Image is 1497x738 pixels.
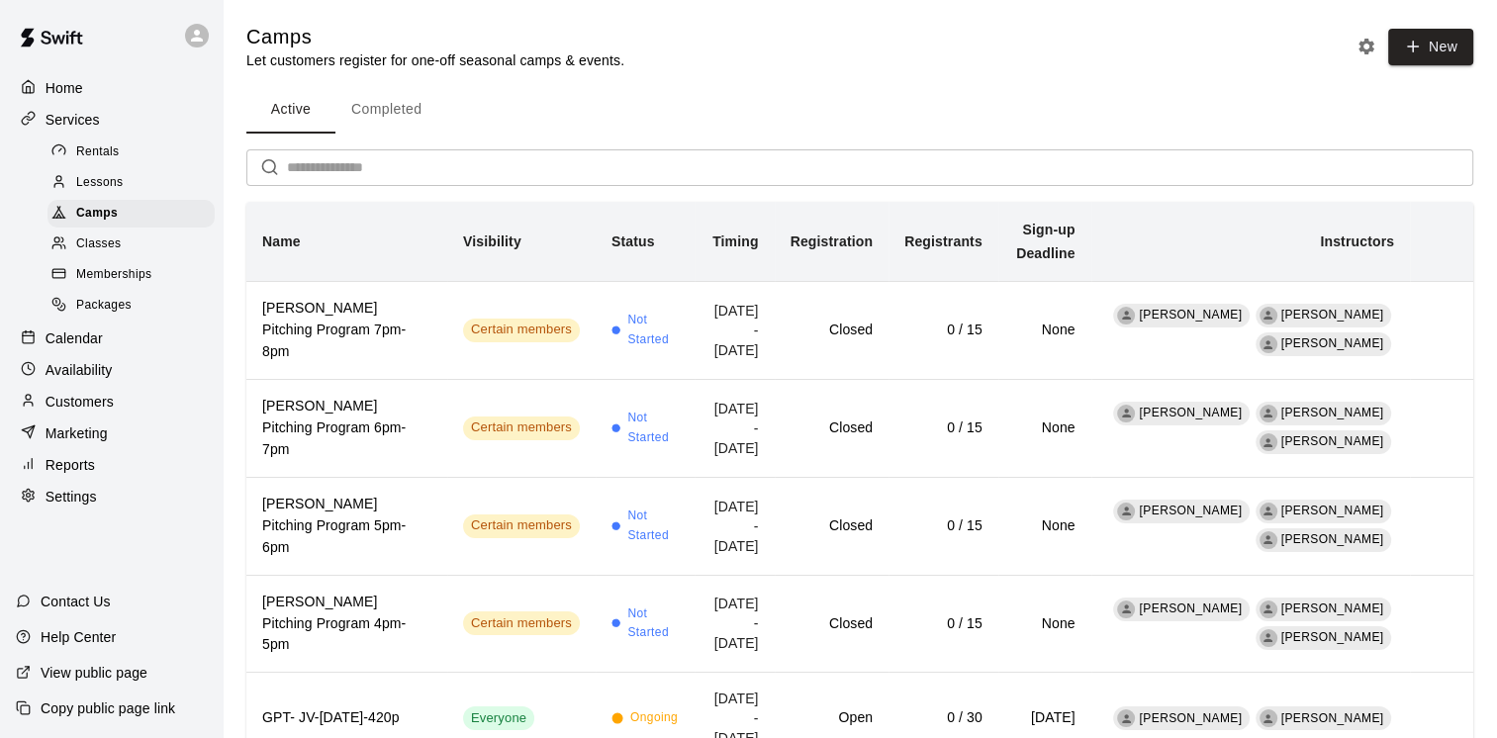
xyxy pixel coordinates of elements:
[627,409,678,448] span: Not Started
[262,298,431,363] h6: [PERSON_NAME] Pitching Program 7pm-8pm
[791,417,873,439] h6: Closed
[46,423,108,443] p: Marketing
[1014,613,1076,635] h6: None
[1260,335,1277,353] div: Austin Brownell
[627,604,678,644] span: Not Started
[1260,433,1277,451] div: Austin Brownell
[1016,222,1076,261] b: Sign-up Deadline
[463,614,580,633] span: Certain members
[1117,503,1135,520] div: Josh Smith
[1352,32,1381,61] button: Camp settings
[1281,434,1384,448] span: [PERSON_NAME]
[16,418,207,448] a: Marketing
[695,477,775,575] td: [DATE] - [DATE]
[16,387,207,416] a: Customers
[47,200,215,228] div: Camps
[262,396,431,461] h6: [PERSON_NAME] Pitching Program 6pm-7pm
[904,613,982,635] h6: 0 / 15
[1281,308,1384,322] span: [PERSON_NAME]
[76,296,132,316] span: Packages
[463,416,580,440] div: This service is visible to only customers with certain memberships. Check the service pricing for...
[791,613,873,635] h6: Closed
[262,592,431,657] h6: [PERSON_NAME] Pitching Program 4pm-5pm
[791,320,873,341] h6: Closed
[1281,336,1384,350] span: [PERSON_NAME]
[262,494,431,559] h6: [PERSON_NAME] Pitching Program 5pm-6pm
[46,392,114,412] p: Customers
[47,292,215,320] div: Packages
[16,355,207,385] a: Availability
[1139,504,1242,517] span: [PERSON_NAME]
[1014,707,1076,729] h6: [DATE]
[1281,711,1384,725] span: [PERSON_NAME]
[46,110,100,130] p: Services
[1281,532,1384,546] span: [PERSON_NAME]
[1260,629,1277,647] div: Austin Brownell
[1388,29,1473,65] button: New
[695,281,775,379] td: [DATE] - [DATE]
[47,167,223,198] a: Lessons
[246,24,624,50] h5: Camps
[463,516,580,535] span: Certain members
[1014,515,1076,537] h6: None
[47,138,215,166] div: Rentals
[627,507,678,546] span: Not Started
[904,233,982,249] b: Registrants
[16,73,207,103] a: Home
[1260,405,1277,422] div: Jose Pena
[463,709,534,728] span: Everyone
[246,50,624,70] p: Let customers register for one-off seasonal camps & events.
[463,514,580,538] div: This service is visible to only customers with certain memberships. Check the service pricing for...
[262,233,301,249] b: Name
[1260,600,1277,618] div: Jose Pena
[904,320,982,341] h6: 0 / 15
[47,199,223,230] a: Camps
[47,231,215,258] div: Classes
[463,321,580,339] span: Certain members
[1139,308,1242,322] span: [PERSON_NAME]
[791,707,873,729] h6: Open
[791,233,873,249] b: Registration
[1260,531,1277,549] div: Austin Brownell
[1014,417,1076,439] h6: None
[463,319,580,342] div: This service is visible to only customers with certain memberships. Check the service pricing for...
[791,515,873,537] h6: Closed
[1260,709,1277,727] div: Nik Jehle
[627,311,678,350] span: Not Started
[1281,504,1384,517] span: [PERSON_NAME]
[1117,709,1135,727] div: Tyler Disney
[16,450,207,480] a: Reports
[630,708,678,728] span: Ongoing
[904,707,982,729] h6: 0 / 30
[46,78,83,98] p: Home
[16,105,207,135] a: Services
[463,706,534,730] div: This service is visible to all of your customers
[1014,320,1076,341] h6: None
[1381,38,1473,54] a: New
[46,360,113,380] p: Availability
[695,379,775,477] td: [DATE] - [DATE]
[1281,630,1384,644] span: [PERSON_NAME]
[41,592,111,611] p: Contact Us
[463,418,580,437] span: Certain members
[47,291,223,322] a: Packages
[1281,406,1384,419] span: [PERSON_NAME]
[262,707,431,729] h6: GPT- JV-[DATE]-420p
[463,233,521,249] b: Visibility
[47,230,223,260] a: Classes
[47,137,223,167] a: Rentals
[47,261,215,289] div: Memberships
[1320,233,1394,249] b: Instructors
[16,323,207,353] a: Calendar
[463,611,580,635] div: This service is visible to only customers with certain memberships. Check the service pricing for...
[1260,503,1277,520] div: Jose Pena
[904,515,982,537] h6: 0 / 15
[76,265,151,285] span: Memberships
[47,260,223,291] a: Memberships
